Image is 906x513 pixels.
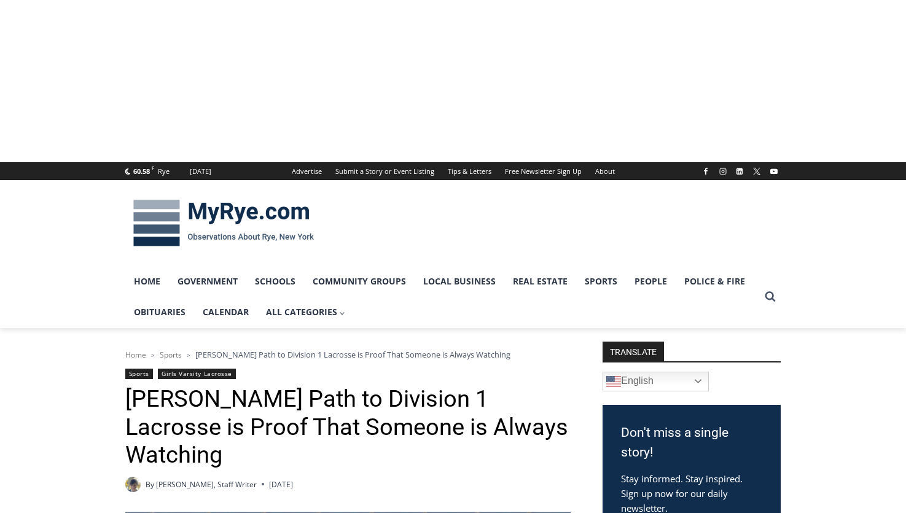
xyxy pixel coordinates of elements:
a: Girls Varsity Lacrosse [158,369,236,379]
span: F [152,165,154,171]
div: [DATE] [190,166,211,177]
a: YouTube [767,164,781,179]
strong: TRANSLATE [603,342,664,361]
a: Instagram [716,164,730,179]
a: Linkedin [732,164,747,179]
a: [PERSON_NAME], Staff Writer [156,479,257,490]
button: View Search Form [759,286,781,308]
span: > [187,351,190,359]
a: Community Groups [304,266,415,297]
nav: Breadcrumbs [125,348,571,361]
nav: Primary Navigation [125,266,759,328]
span: > [151,351,155,359]
a: About [588,162,622,180]
a: Sports [160,350,182,360]
a: Home [125,266,169,297]
a: Tips & Letters [441,162,498,180]
a: Government [169,266,246,297]
a: Obituaries [125,297,194,327]
nav: Secondary Navigation [285,162,622,180]
a: Home [125,350,146,360]
a: Calendar [194,297,257,327]
a: English [603,372,709,391]
span: All Categories [266,305,346,319]
a: People [626,266,676,297]
span: 60.58 [133,166,150,176]
a: X [749,164,764,179]
a: Author image [125,477,141,492]
span: [PERSON_NAME] Path to Division 1 Lacrosse is Proof That Someone is Always Watching [195,349,510,360]
a: Real Estate [504,266,576,297]
a: All Categories [257,297,354,327]
img: en [606,374,621,389]
h1: [PERSON_NAME] Path to Division 1 Lacrosse is Proof That Someone is Always Watching [125,385,571,469]
img: (PHOTO: MyRye.com 2024 Head Intern, Editor and now Staff Writer Charlie Morris. Contributed.)Char... [125,477,141,492]
h3: Don't miss a single story! [621,423,762,462]
a: Sports [576,266,626,297]
div: Rye [158,166,170,177]
time: [DATE] [269,479,293,490]
a: Submit a Story or Event Listing [329,162,441,180]
img: MyRye.com [125,191,322,255]
a: Schools [246,266,304,297]
a: Free Newsletter Sign Up [498,162,588,180]
a: Police & Fire [676,266,754,297]
a: Sports [125,369,153,379]
span: By [146,479,154,490]
a: Advertise [285,162,329,180]
a: Facebook [698,164,713,179]
a: Local Business [415,266,504,297]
